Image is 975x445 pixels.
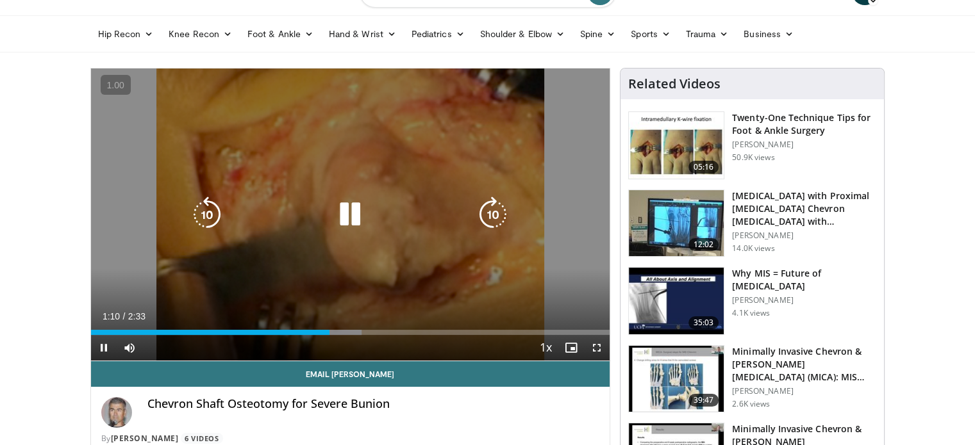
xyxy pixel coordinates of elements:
button: Fullscreen [584,335,610,360]
h3: Why MIS = Future of [MEDICAL_DATA] [732,267,876,293]
a: [PERSON_NAME] [111,433,179,444]
p: [PERSON_NAME] [732,295,876,305]
span: 1:10 [103,311,120,321]
img: 08be0349-593e-48f1-bfea-69f97c3c7a0f.150x105_q85_crop-smart_upscale.jpg [629,190,724,257]
a: Hand & Wrist [321,21,404,47]
div: Progress Bar [91,330,610,335]
p: 50.9K views [732,152,774,163]
p: [PERSON_NAME] [732,386,876,396]
button: Enable picture-in-picture mode [558,335,584,360]
div: By [101,433,600,444]
a: 12:02 [MEDICAL_DATA] with Proximal [MEDICAL_DATA] Chevron [MEDICAL_DATA] with [PERSON_NAME]… [PER... [628,190,876,257]
button: Playback Rate [533,335,558,360]
a: Pediatrics [404,21,472,47]
img: d2ad2a79-9ed4-4a84-b0ca-be5628b646eb.150x105_q85_crop-smart_upscale.jpg [629,268,724,334]
a: Spine [572,21,623,47]
h3: [MEDICAL_DATA] with Proximal [MEDICAL_DATA] Chevron [MEDICAL_DATA] with [PERSON_NAME]… [732,190,876,228]
a: 05:16 Twenty-One Technique Tips for Foot & Ankle Surgery [PERSON_NAME] 50.9K views [628,111,876,179]
a: 35:03 Why MIS = Future of [MEDICAL_DATA] [PERSON_NAME] 4.1K views [628,267,876,335]
img: Avatar [101,397,132,428]
p: [PERSON_NAME] [732,231,876,241]
img: b5a565ff-75d9-4922-8e9d-a74d9f636ef2.150x105_q85_crop-smart_upscale.jpg [629,346,724,412]
a: Knee Recon [161,21,240,47]
h3: Twenty-One Technique Tips for Foot & Ankle Surgery [732,111,876,137]
h4: Chevron Shaft Osteotomy for Severe Bunion [147,397,600,411]
span: / [123,311,126,321]
p: [PERSON_NAME] [732,140,876,150]
a: 39:47 Minimally Invasive Chevron & [PERSON_NAME][MEDICAL_DATA] (MICA): MIS [MEDICAL_DATA] Surge… ... [628,345,876,413]
img: 6702e58c-22b3-47ce-9497-b1c0ae175c4c.150x105_q85_crop-smart_upscale.jpg [629,112,724,179]
span: 35:03 [688,316,719,329]
a: Trauma [678,21,737,47]
h4: Related Videos [628,76,721,92]
video-js: Video Player [91,69,610,361]
span: 2:33 [128,311,146,321]
span: 05:16 [688,161,719,174]
a: Shoulder & Elbow [472,21,572,47]
p: 14.0K views [732,243,774,254]
h3: Minimally Invasive Chevron & [PERSON_NAME][MEDICAL_DATA] (MICA): MIS [MEDICAL_DATA] Surge… [732,345,876,384]
a: Business [736,21,801,47]
a: Email [PERSON_NAME] [91,361,610,387]
a: Foot & Ankle [240,21,321,47]
button: Pause [91,335,117,360]
p: 2.6K views [732,399,770,409]
a: Hip Recon [90,21,162,47]
a: Sports [623,21,678,47]
a: 6 Videos [181,433,223,444]
span: 39:47 [688,394,719,407]
button: Mute [117,335,142,360]
span: 12:02 [688,238,719,251]
p: 4.1K views [732,308,770,318]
